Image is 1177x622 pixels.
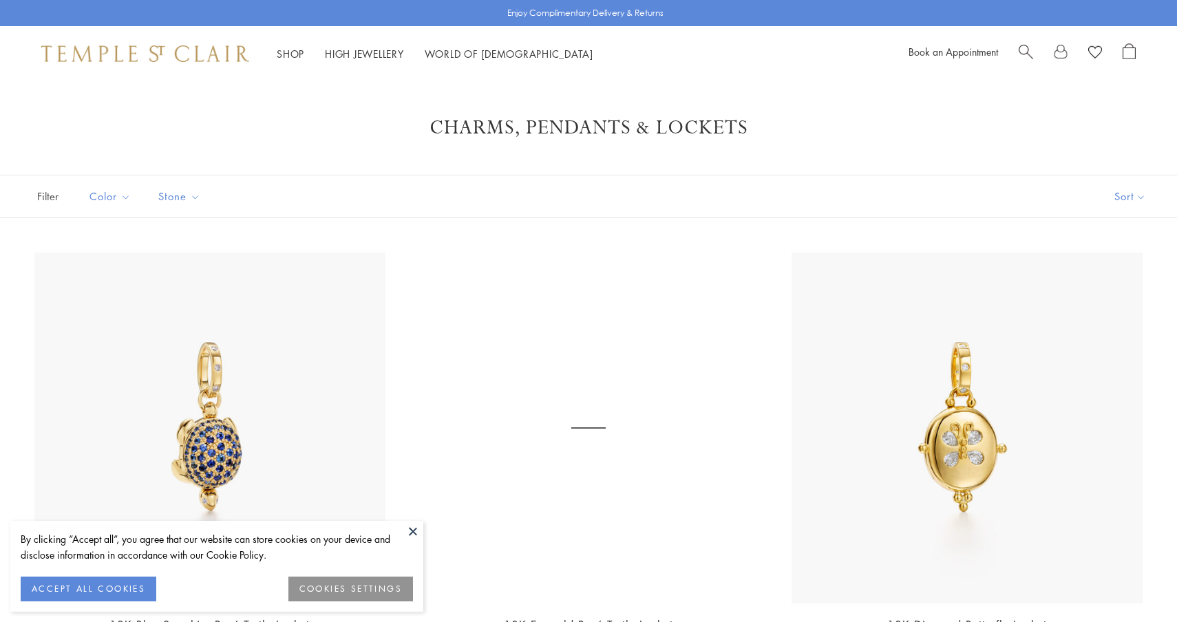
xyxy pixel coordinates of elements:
button: Color [79,181,141,212]
iframe: Gorgias live chat messenger [1108,557,1163,608]
button: Stone [148,181,211,212]
a: Open Shopping Bag [1123,43,1136,64]
a: ShopShop [277,47,304,61]
p: Enjoy Complimentary Delivery & Returns [507,6,664,20]
img: 18K Diamond Butterfly Locket [792,253,1143,603]
button: Show sort by [1083,175,1177,217]
img: P36819-TURLOCBS [34,253,385,603]
div: By clicking “Accept all”, you agree that our website can store cookies on your device and disclos... [21,531,413,563]
span: Stone [151,188,211,205]
a: Book an Appointment [909,45,998,58]
span: Color [83,188,141,205]
button: COOKIES SETTINGS [288,577,413,601]
a: High JewelleryHigh Jewellery [325,47,404,61]
a: World of [DEMOGRAPHIC_DATA]World of [DEMOGRAPHIC_DATA] [425,47,593,61]
img: Temple St. Clair [41,45,249,62]
a: 18K Emerald Pavé Turtle Locket [413,253,764,603]
a: View Wishlist [1088,43,1102,64]
nav: Main navigation [277,45,593,63]
a: Search [1019,43,1033,64]
h1: Charms, Pendants & Lockets [55,116,1122,140]
button: ACCEPT ALL COOKIES [21,577,156,601]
